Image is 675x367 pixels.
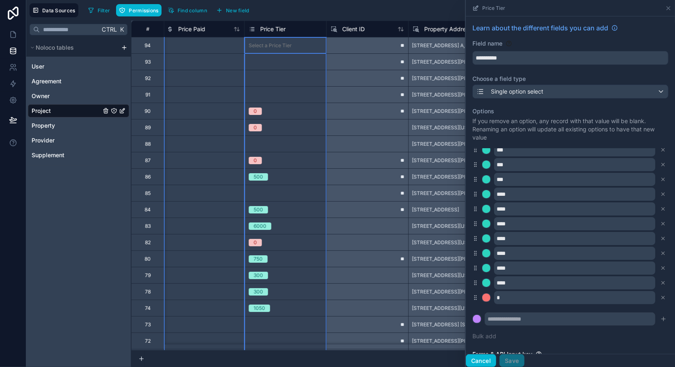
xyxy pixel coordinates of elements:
span: [STREET_ADDRESS][US_STATE] [412,239,487,246]
label: Options [472,107,668,115]
span: K [119,27,125,32]
span: New field [226,7,249,14]
div: 93 [145,59,151,65]
div: 300 [254,288,263,296]
button: Permissions [116,4,161,16]
span: [STREET_ADDRESS][US_STATE] [412,124,487,131]
span: [STREET_ADDRESS][PERSON_NAME][US_STATE] [412,141,527,147]
span: [STREET_ADDRESS][PERSON_NAME][US_STATE] [412,174,527,180]
div: 300 [254,272,263,279]
span: Client ID [342,25,365,33]
span: [STREET_ADDRESS][PERSON_NAME][US_STATE] [412,59,527,65]
div: Select a Price Tier [249,42,292,49]
button: Find column [165,4,210,16]
div: 82 [145,239,151,246]
p: If you remove an option, any record with that value will be blank. Renaming an option will update... [472,117,668,142]
label: Choose a field type [472,75,668,83]
span: Learn about the different fields you can add [472,23,608,33]
span: [STREET_ADDRESS][PERSON_NAME][US_STATE] [412,92,527,98]
span: Price Tier [260,25,286,33]
span: Permissions [129,7,158,14]
div: 91 [146,92,151,98]
span: [STREET_ADDRESS] [412,206,459,213]
div: 88 [145,141,151,147]
label: Field name [472,39,502,48]
div: 73 [145,321,151,328]
span: Price Paid [178,25,205,33]
span: [STREET_ADDRESS][PERSON_NAME][US_STATE] [412,108,527,115]
span: Property Address [424,25,472,33]
div: 0 [254,124,257,131]
span: Single option select [491,87,543,96]
button: Bulk add [472,332,496,340]
button: Data Sources [30,3,78,17]
div: 83 [145,223,151,229]
span: [STREET_ADDRESS][PERSON_NAME][US_STATE] [412,256,527,262]
a: Permissions [116,4,164,16]
button: New field [213,4,252,16]
span: [STREET_ADDRESS][US_STATE] [412,223,487,229]
a: Learn about the different fields you can add [472,23,618,33]
span: [STREET_ADDRESS][PERSON_NAME][US_STATE] [412,289,527,295]
div: 89 [145,124,151,131]
span: [STREET_ADDRESS] [STREET_ADDRESS][US_STATE] [412,321,535,328]
span: Filter [98,7,110,14]
div: 78 [145,289,151,295]
button: Filter [85,4,113,16]
div: 79 [145,272,151,279]
div: 94 [145,42,151,49]
div: 0 [254,239,257,246]
div: 92 [145,75,151,82]
div: 0 [254,108,257,115]
span: [STREET_ADDRESS][US_STATE] [412,305,487,312]
div: 6000 [254,222,267,230]
span: [STREET_ADDRESS][PERSON_NAME][US_STATE] [412,75,527,82]
div: 72 [145,338,151,344]
label: Forms & API Input key [472,350,532,358]
div: # [138,26,158,32]
div: 80 [145,256,151,262]
div: 74 [145,305,151,312]
span: [STREET_ADDRESS][PERSON_NAME][US_STATE] [412,190,527,197]
span: Ctrl [101,24,118,34]
span: [STREET_ADDRESS][PERSON_NAME][US_STATE] [412,338,527,344]
span: Find column [178,7,207,14]
span: [STREET_ADDRESS] A, [GEOGRAPHIC_DATA][US_STATE], [GEOGRAPHIC_DATA] [412,42,597,49]
div: 1050 [254,305,265,312]
div: 500 [254,173,263,181]
div: 750 [254,255,263,263]
span: [STREET_ADDRESS][US_STATE] [412,272,487,279]
div: 85 [145,190,151,197]
div: 500 [254,206,263,213]
div: 86 [145,174,151,180]
button: Single option select [472,85,668,99]
div: 0 [254,157,257,164]
span: Data Sources [42,7,75,14]
div: 87 [145,157,151,164]
div: 84 [145,206,151,213]
span: [STREET_ADDRESS][PERSON_NAME][US_STATE] [412,157,527,164]
div: 90 [145,108,151,115]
